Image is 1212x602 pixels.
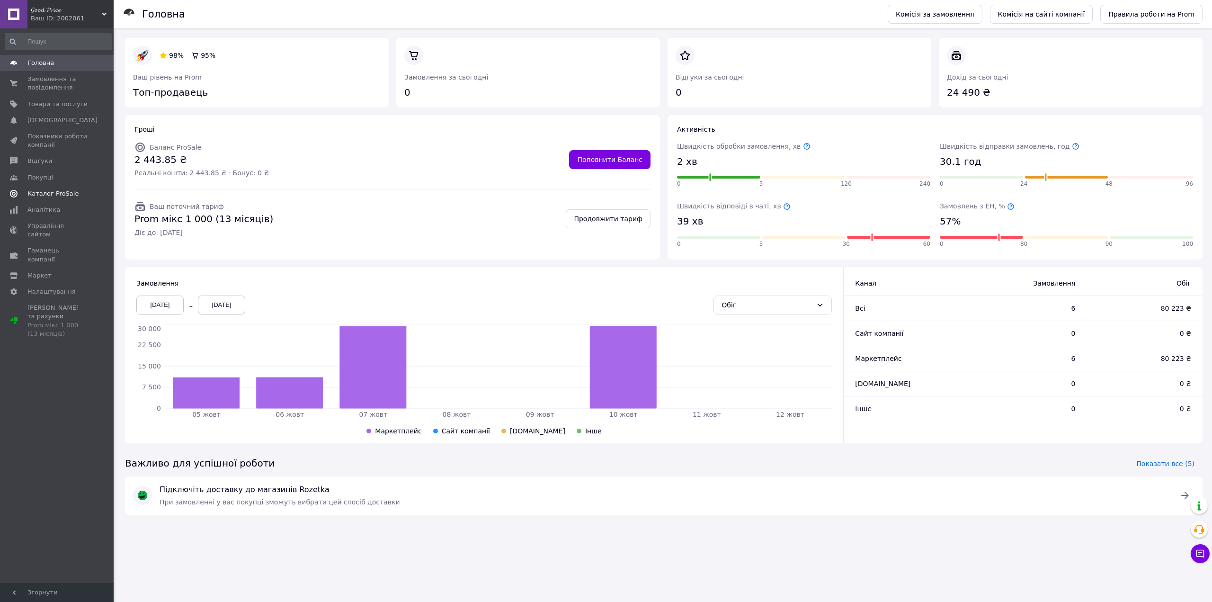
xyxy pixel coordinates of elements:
[27,59,54,67] span: Головна
[169,52,184,59] span: 98%
[693,411,721,418] tspan: 11 жовт
[1094,304,1191,313] span: 80 223 ₴
[27,206,60,214] span: Аналітика
[134,153,269,167] span: 2 443.85 ₴
[150,144,201,151] span: Баланс ProSale
[27,157,52,165] span: Відгуки
[442,427,490,435] span: Сайт компанії
[585,427,602,435] span: Інше
[919,180,930,188] span: 240
[1191,544,1210,563] button: Чат з покупцем
[136,279,178,287] span: Замовлення
[975,329,1076,338] span: 0
[134,212,273,226] span: Prom мікс 1 000 (13 місяців)
[198,296,245,314] div: [DATE]
[160,485,1168,495] span: Підключіть доставку до магазинів Rozetka
[443,411,471,418] tspan: 08 жовт
[677,240,681,248] span: 0
[134,168,269,178] span: Реальні кошти: 2 443.85 ₴ · Бонус: 0 ₴
[27,246,88,263] span: Гаманець компанії
[157,404,161,412] tspan: 0
[31,14,114,23] div: Ваш ID: 2002061
[677,155,697,169] span: 2 хв
[192,411,221,418] tspan: 05 жовт
[375,427,421,435] span: Маркетплейс
[27,321,88,338] div: Prom мікс 1 000 (13 місяців)
[1094,354,1191,363] span: 80 223 ₴
[510,427,565,435] span: [DOMAIN_NAME]
[776,411,804,418] tspan: 12 жовт
[1094,329,1191,338] span: 0 ₴
[31,6,102,14] span: 𝓖𝓸𝓸𝓭 𝓟𝓻𝓲𝓬𝓮
[276,411,304,418] tspan: 06 жовт
[27,189,79,198] span: Каталог ProSale
[722,300,812,310] div: Обіг
[27,173,53,182] span: Покупці
[138,325,161,332] tspan: 30 000
[142,9,185,20] h1: Головна
[150,203,224,210] span: Ваш поточний тариф
[138,341,161,349] tspan: 22 500
[677,180,681,188] span: 0
[940,155,981,169] span: 30.1 год
[566,209,651,228] a: Продовжити тариф
[1186,180,1193,188] span: 96
[125,476,1203,515] a: Підключіть доставку до магазинів RozetkaПри замовленні у вас покупці зможуть вибрати цей спосіб д...
[677,202,791,210] span: Швидкість відповіді в чаті, хв
[923,240,930,248] span: 60
[1020,180,1027,188] span: 24
[855,305,865,312] span: Всi
[27,132,88,149] span: Показники роботи компанії
[27,304,88,338] span: [PERSON_NAME] та рахунки
[759,240,763,248] span: 5
[759,180,763,188] span: 5
[138,362,161,370] tspan: 15 000
[888,5,982,24] a: Комісія за замовлення
[27,288,76,296] span: Налаштування
[975,354,1076,363] span: 6
[1094,404,1191,413] span: 0 ₴
[134,228,273,237] span: Діє до: [DATE]
[855,355,901,362] span: Маркетплейс
[855,405,872,413] span: Інше
[125,457,275,470] span: Важливо для успішної роботи
[27,75,88,92] span: Замовлення та повідомлення
[940,240,944,248] span: 0
[975,379,1076,388] span: 0
[1105,180,1113,188] span: 48
[855,279,876,287] span: Канал
[1100,5,1203,24] a: Правила роботи на Prom
[843,240,850,248] span: 30
[136,296,184,314] div: [DATE]
[5,33,112,50] input: Пошук
[990,5,1093,24] a: Комісія на сайті компанії
[855,330,903,337] span: Сайт компанії
[27,271,52,280] span: Маркет
[677,215,703,228] span: 39 хв
[940,143,1079,150] span: Швидкість відправки замовлень, год
[27,116,98,125] span: [DEMOGRAPHIC_DATA]
[27,100,88,108] span: Товари та послуги
[1105,240,1113,248] span: 90
[677,143,811,150] span: Швидкість обробки замовлення, хв
[677,126,715,133] span: Активність
[569,150,651,169] a: Поповнити Баланс
[359,411,387,418] tspan: 07 жовт
[1020,240,1027,248] span: 80
[1136,459,1194,468] span: Показати все (5)
[855,380,910,387] span: [DOMAIN_NAME]
[201,52,215,59] span: 95%
[1182,240,1193,248] span: 100
[940,202,1015,210] span: Замовлень з ЕН, %
[609,411,638,418] tspan: 10 жовт
[1094,379,1191,388] span: 0 ₴
[940,180,944,188] span: 0
[975,304,1076,313] span: 6
[142,383,161,391] tspan: 7 500
[526,411,554,418] tspan: 09 жовт
[841,180,852,188] span: 120
[975,279,1076,288] span: Замовлення
[940,215,961,228] span: 57%
[1094,279,1191,288] span: Обіг
[160,498,400,506] span: При замовленні у вас покупці зможуть вибрати цей спосіб доставки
